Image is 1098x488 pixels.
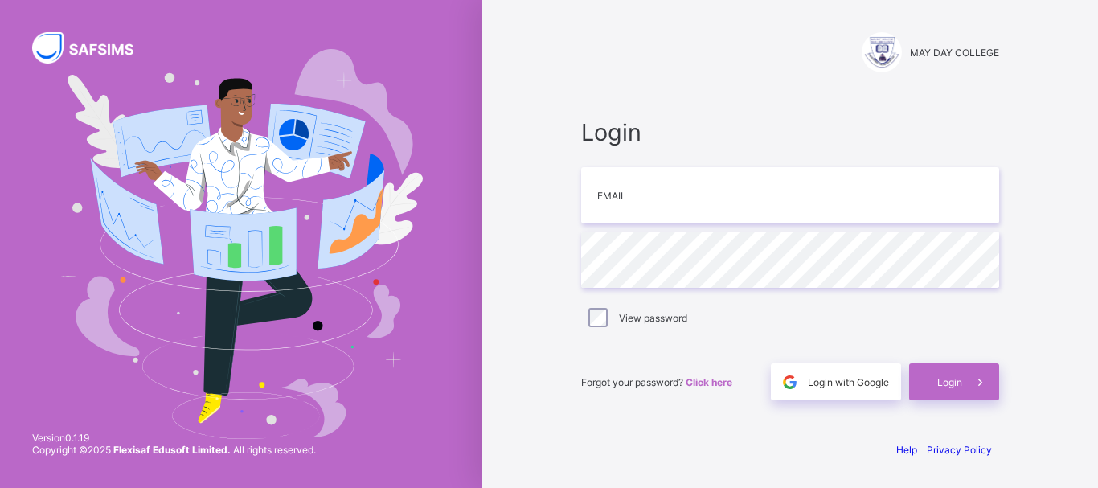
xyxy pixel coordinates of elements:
a: Click here [686,376,732,388]
img: google.396cfc9801f0270233282035f929180a.svg [780,373,799,392]
span: MAY DAY COLLEGE [910,47,999,59]
a: Privacy Policy [927,444,992,456]
a: Help [896,444,917,456]
span: Forgot your password? [581,376,732,388]
img: Hero Image [59,49,423,440]
label: View password [619,312,687,324]
span: Login with Google [808,376,889,388]
span: Login [581,118,999,146]
strong: Flexisaf Edusoft Limited. [113,444,231,456]
span: Login [937,376,962,388]
span: Version 0.1.19 [32,432,316,444]
img: SAFSIMS Logo [32,32,153,64]
span: Copyright © 2025 All rights reserved. [32,444,316,456]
